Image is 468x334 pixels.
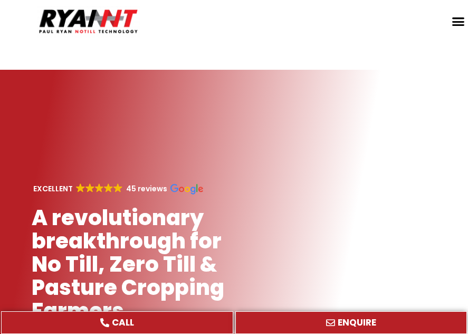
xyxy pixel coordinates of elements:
[95,183,104,192] img: Google
[112,318,134,327] span: CALL
[235,311,467,334] a: ENQUIRE
[37,5,140,38] img: Ryan NT logo
[338,318,376,327] span: ENQUIRE
[32,183,203,194] a: EXCELLENT GoogleGoogleGoogleGoogleGoogle 45 reviews Google
[32,206,254,322] h1: A revolutionary breakthrough for No Till, Zero Till & Pasture Cropping Farmers
[113,183,122,192] img: Google
[104,183,113,192] img: Google
[170,184,203,194] img: Google
[76,183,85,192] img: Google
[448,12,468,32] div: Menu Toggle
[33,183,73,194] strong: EXCELLENT
[85,183,94,192] img: Google
[1,311,233,334] a: CALL
[126,183,167,194] strong: 45 reviews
